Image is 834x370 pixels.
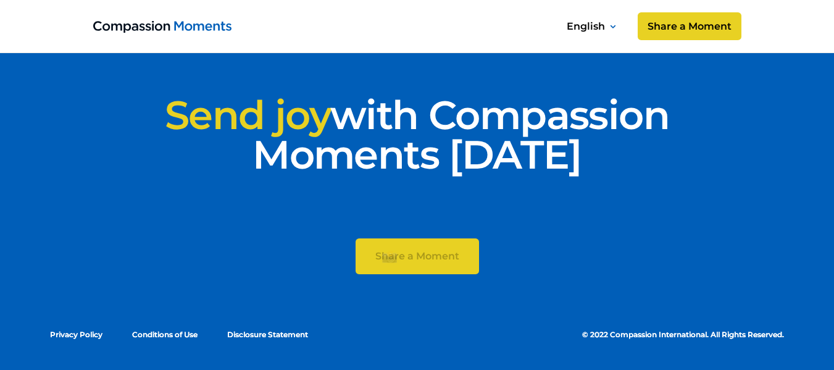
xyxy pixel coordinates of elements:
div: Share a Moment [375,250,459,263]
a: Conditions of Use [132,324,198,345]
h1: with Compassion Moments [DATE] [93,95,741,174]
a: Disclosure Statement [227,324,308,345]
a: Share a Moment [356,238,479,274]
span: Send joy [165,91,330,139]
div: © 2022 Compassion International. All Rights Reserved. [582,324,784,345]
a: Privacy Policy [50,324,102,345]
